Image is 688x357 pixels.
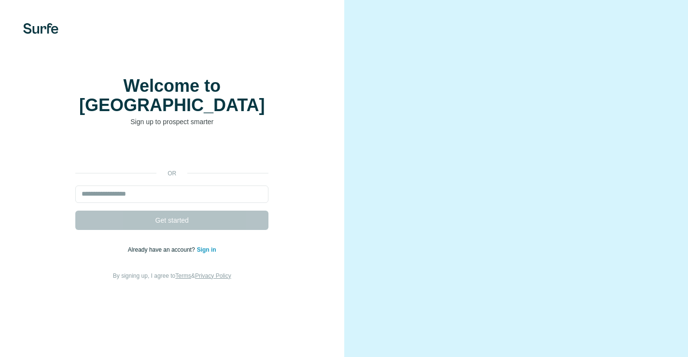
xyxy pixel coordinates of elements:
span: Already have an account? [128,246,197,253]
iframe: Sign in with Google Button [70,141,273,162]
p: Sign up to prospect smarter [75,117,268,127]
a: Privacy Policy [195,272,231,279]
p: or [156,169,187,178]
span: By signing up, I agree to & [113,272,231,279]
a: Sign in [197,246,216,253]
a: Terms [175,272,191,279]
img: Surfe's logo [23,23,58,34]
h1: Welcome to [GEOGRAPHIC_DATA] [75,76,268,115]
